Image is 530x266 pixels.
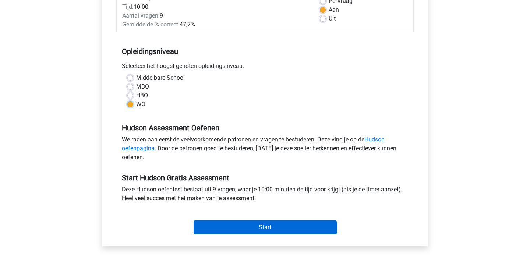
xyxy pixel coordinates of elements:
[122,12,160,19] span: Aantal vragen:
[122,123,408,132] h5: Hudson Assessment Oefenen
[329,6,339,14] label: Aan
[117,3,314,11] div: 10:00
[136,100,145,109] label: WO
[116,185,414,206] div: Deze Hudson oefentest bestaat uit 9 vragen, waar je 10:00 minuten de tijd voor krijgt (als je de ...
[117,11,314,20] div: 9
[122,173,408,182] h5: Start Hudson Gratis Assessment
[116,135,414,165] div: We raden aan eerst de veelvoorkomende patronen en vragen te bestuderen. Deze vind je op de . Door...
[116,62,414,73] div: Selecteer het hoogst genoten opleidingsniveau.
[329,14,336,23] label: Uit
[117,20,314,29] div: 47,7%
[122,44,408,59] h5: Opleidingsniveau
[136,73,185,82] label: Middelbare School
[122,3,134,10] span: Tijd:
[136,91,148,100] label: HBO
[194,220,337,234] input: Start
[122,21,180,28] span: Gemiddelde % correct:
[136,82,149,91] label: MBO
